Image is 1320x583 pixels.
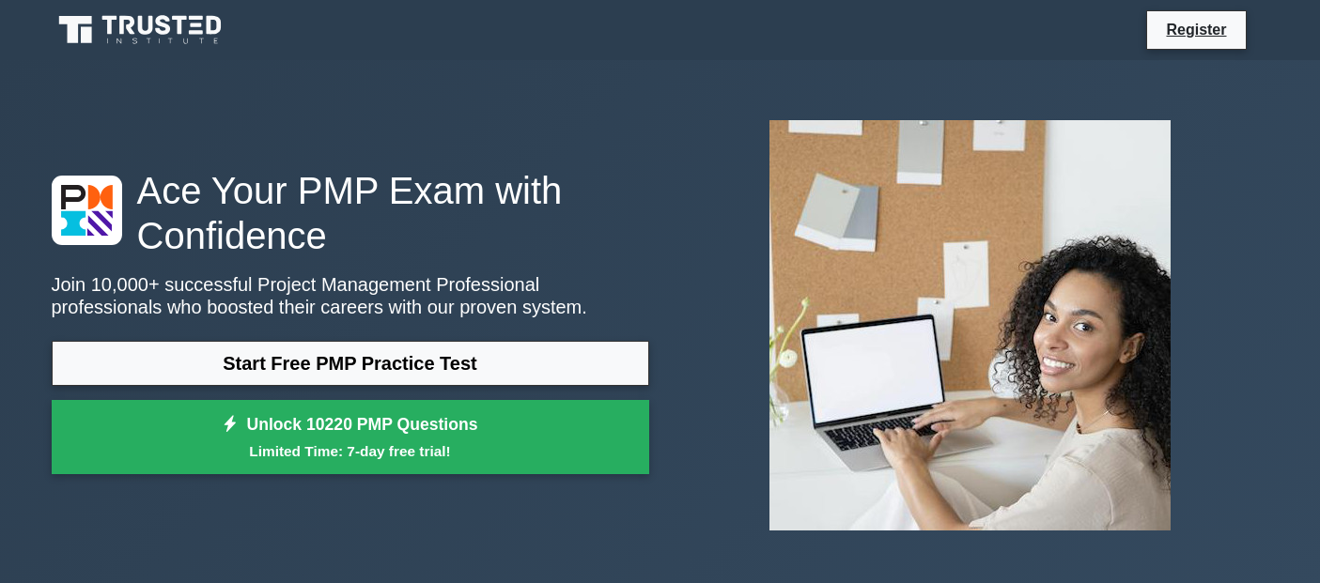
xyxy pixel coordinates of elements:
a: Unlock 10220 PMP QuestionsLimited Time: 7-day free trial! [52,400,649,475]
p: Join 10,000+ successful Project Management Professional professionals who boosted their careers w... [52,273,649,318]
a: Register [1155,18,1237,41]
h1: Ace Your PMP Exam with Confidence [52,168,649,258]
small: Limited Time: 7-day free trial! [75,440,626,462]
a: Start Free PMP Practice Test [52,341,649,386]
